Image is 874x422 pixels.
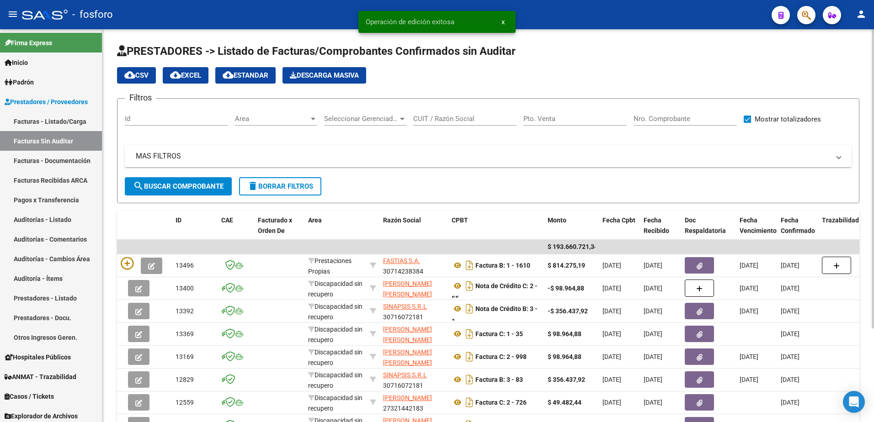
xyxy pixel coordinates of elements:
[221,216,233,224] span: CAE
[133,182,224,190] span: Buscar Comprobante
[548,330,581,338] strong: $ 98.964,88
[644,307,662,315] span: [DATE]
[223,69,234,80] mat-icon: cloud_download
[464,372,475,387] i: Descargar documento
[308,326,362,343] span: Discapacidad sin recupero
[125,91,156,104] h3: Filtros
[452,216,468,224] span: CPBT
[452,305,538,325] strong: Nota de Crédito B: 3 - 1
[464,258,475,273] i: Descargar documento
[644,399,662,406] span: [DATE]
[5,97,88,107] span: Prestadores / Proveedores
[383,303,427,310] span: SINAPSIS S.R.L
[599,211,640,251] datatable-header-cell: Fecha Cpbt
[464,349,475,364] i: Descargar documento
[740,307,758,315] span: [DATE]
[843,391,865,413] div: Open Intercom Messenger
[644,353,662,360] span: [DATE]
[640,211,681,251] datatable-header-cell: Fecha Recibido
[781,330,799,338] span: [DATE]
[740,353,758,360] span: [DATE]
[736,211,777,251] datatable-header-cell: Fecha Vencimiento
[475,330,523,338] strong: Factura C: 1 - 35
[740,376,758,383] span: [DATE]
[452,282,538,302] strong: Nota de Crédito C: 2 - 55
[383,301,444,321] div: 30716072181
[176,353,194,360] span: 13169
[602,353,621,360] span: [DATE]
[475,353,527,360] strong: Factura C: 2 - 998
[383,256,444,275] div: 30714238384
[681,211,736,251] datatable-header-cell: Doc Respaldatoria
[740,262,758,269] span: [DATE]
[172,211,218,251] datatable-header-cell: ID
[602,262,621,269] span: [DATE]
[494,14,512,30] button: x
[176,399,194,406] span: 12559
[5,58,28,68] span: Inicio
[475,376,523,383] strong: Factura B: 3 - 83
[324,115,398,123] span: Seleccionar Gerenciador
[383,393,444,412] div: 27321442183
[383,257,420,264] span: FASTIAS S.A.
[383,371,427,379] span: SINAPSIS S.R.L
[644,216,669,234] span: Fecha Recibido
[247,182,313,190] span: Borrar Filtros
[308,216,322,224] span: Area
[72,5,113,25] span: - fosforo
[755,114,821,125] span: Mostrar totalizadores
[781,216,815,234] span: Fecha Confirmado
[383,326,432,343] span: [PERSON_NAME] [PERSON_NAME]
[644,330,662,338] span: [DATE]
[383,279,444,298] div: 27251943813
[464,327,475,341] i: Descargar documento
[170,69,181,80] mat-icon: cloud_download
[501,18,505,26] span: x
[176,376,194,383] span: 12829
[475,262,530,269] strong: Factura B: 1 - 1610
[5,77,34,87] span: Padrón
[818,211,873,251] datatable-header-cell: Trazabilidad
[124,71,149,79] span: CSV
[125,145,852,167] mat-expansion-panel-header: MAS FILTROS
[383,394,432,401] span: [PERSON_NAME]
[644,262,662,269] span: [DATE]
[544,211,599,251] datatable-header-cell: Monto
[308,303,362,321] span: Discapacidad sin recupero
[124,69,135,80] mat-icon: cloud_download
[308,348,362,366] span: Discapacidad sin recupero
[308,394,362,412] span: Discapacidad sin recupero
[781,307,799,315] span: [DATE]
[308,257,352,275] span: Prestaciones Propias
[781,376,799,383] span: [DATE]
[602,330,621,338] span: [DATE]
[254,211,304,251] datatable-header-cell: Facturado x Orden De
[5,352,71,362] span: Hospitales Públicos
[822,216,859,224] span: Trazabilidad
[258,216,292,234] span: Facturado x Orden De
[602,307,621,315] span: [DATE]
[366,17,454,26] span: Operación de edición exitosa
[170,71,201,79] span: EXCEL
[218,211,254,251] datatable-header-cell: CAE
[602,285,621,292] span: [DATE]
[133,180,144,191] mat-icon: search
[448,211,544,251] datatable-header-cell: CPBT
[740,285,758,292] span: [DATE]
[239,177,321,195] button: Borrar Filtros
[304,211,366,251] datatable-header-cell: Area
[644,376,662,383] span: [DATE]
[548,285,584,292] strong: -$ 98.964,88
[5,38,52,48] span: Firma Express
[176,285,194,292] span: 13400
[308,280,362,298] span: Discapacidad sin recupero
[602,376,621,383] span: [DATE]
[247,180,258,191] mat-icon: delete
[7,9,18,20] mat-icon: menu
[602,216,635,224] span: Fecha Cpbt
[548,353,581,360] strong: $ 98.964,88
[383,324,444,343] div: 27408808621
[383,347,444,366] div: 27251943813
[383,216,421,224] span: Razón Social
[548,216,566,224] span: Monto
